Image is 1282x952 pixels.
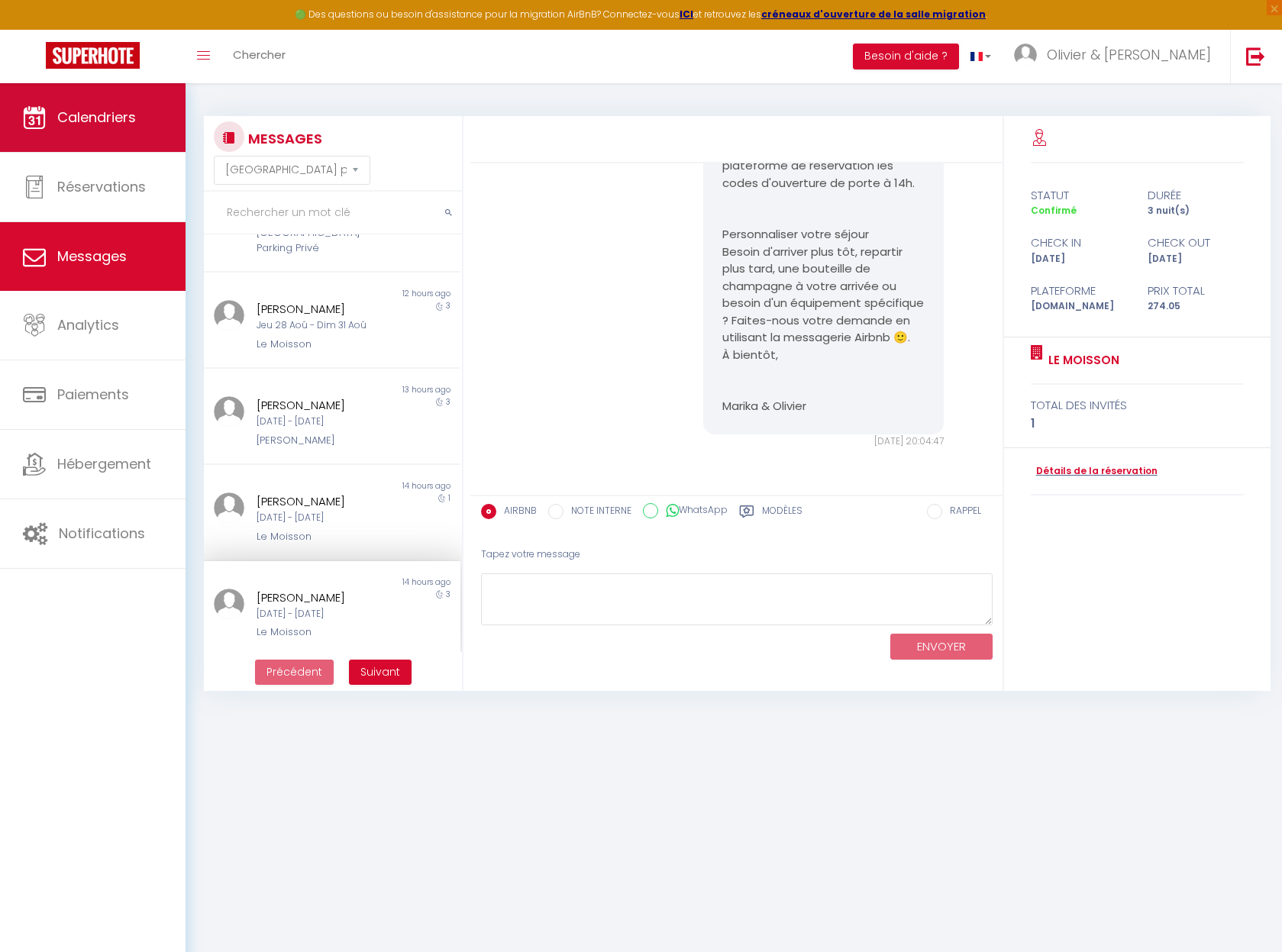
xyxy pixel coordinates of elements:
span: 3 [446,589,450,600]
label: RAPPEL [942,504,981,521]
span: Paiements [57,385,129,404]
input: Rechercher un mot clé [204,192,462,234]
span: Confirmé [1031,204,1077,217]
label: Modèles [762,504,802,523]
button: Ouvrir le widget de chat LiveChat [12,6,58,52]
a: créneaux d'ouverture de la salle migration [761,8,986,21]
div: [PERSON_NAME] [257,300,386,318]
div: [PERSON_NAME] [257,492,386,511]
a: Chercher [221,30,297,83]
div: [DATE] - [DATE] [257,607,386,621]
div: Le Moisson [257,337,386,352]
label: WhatsApp [658,503,728,520]
h3: MESSAGES [244,121,322,156]
div: [DATE] - [DATE] [257,511,386,525]
img: ... [214,396,244,427]
div: [PERSON_NAME] [257,589,386,607]
label: AIRBNB [496,504,537,521]
span: Notifications [59,524,145,543]
a: ICI [680,8,693,21]
div: Le Moisson [257,529,386,544]
span: Calendriers [57,108,136,127]
div: Le Moisson [257,624,386,640]
span: 3 [446,300,450,311]
a: ... Olivier & [PERSON_NAME] [1003,30,1230,83]
img: ... [214,300,244,331]
div: [DATE] [1021,252,1138,266]
div: check out [1137,234,1254,252]
span: Réservations [57,177,146,196]
div: Jeu 28 Aoû - Dim 31 Aoû [257,318,386,333]
img: logout [1246,47,1265,66]
a: Détails de la réservation [1031,464,1158,479]
img: ... [214,492,244,523]
div: [PERSON_NAME] [257,396,386,415]
div: 13 hours ago [332,384,460,396]
span: Chercher [233,47,286,63]
button: Besoin d'aide ? [853,44,959,69]
div: [PERSON_NAME] [257,433,386,448]
div: 3 nuit(s) [1137,204,1254,218]
span: Suivant [360,664,400,679]
label: NOTE INTERNE [563,504,631,521]
span: Hébergement [57,454,151,473]
img: ... [1014,44,1037,66]
div: statut [1021,186,1138,205]
span: Analytics [57,315,119,334]
span: Précédent [266,664,322,679]
div: 274.05 [1137,299,1254,314]
span: 1 [448,492,450,504]
div: durée [1137,186,1254,205]
div: Tapez votre message [481,536,993,573]
div: 14 hours ago [332,576,460,589]
div: Prix total [1137,282,1254,300]
img: Super Booking [46,42,140,69]
button: Next [349,660,412,686]
div: 1 [1031,415,1244,433]
img: ... [214,589,244,619]
div: [DOMAIN_NAME] [1021,299,1138,314]
div: [DATE] [1137,252,1254,266]
span: Olivier & [PERSON_NAME] [1047,45,1211,64]
div: Plateforme [1021,282,1138,300]
span: 3 [446,396,450,408]
button: Previous [255,660,334,686]
a: Le Moisson [1043,351,1119,370]
div: 12 hours ago [332,288,460,300]
div: total des invités [1031,396,1244,415]
div: check in [1021,234,1138,252]
span: Messages [57,247,127,266]
div: [DATE] 20:04:47 [703,434,944,449]
button: ENVOYER [890,634,993,660]
div: 14 hours ago [332,480,460,492]
div: [DATE] - [DATE] [257,415,386,429]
